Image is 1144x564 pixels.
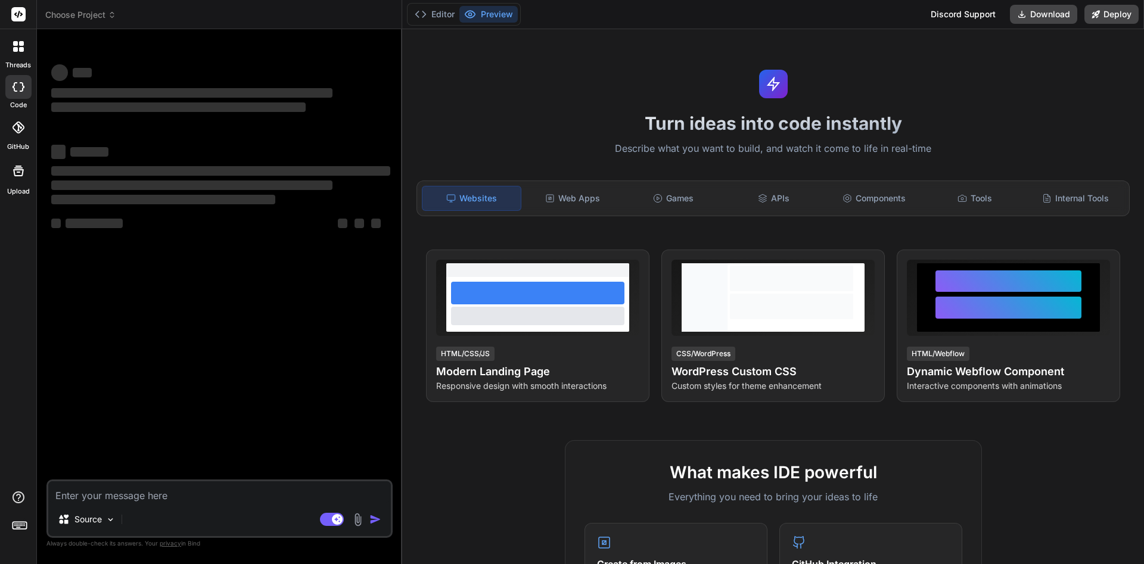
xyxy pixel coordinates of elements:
span: Choose Project [45,9,116,21]
span: ‌ [73,68,92,77]
p: Everything you need to bring your ideas to life [585,490,962,504]
span: ‌ [70,147,108,157]
div: Internal Tools [1026,186,1124,211]
button: Editor [410,6,459,23]
span: ‌ [51,195,275,204]
span: ‌ [51,102,306,112]
label: GitHub [7,142,29,152]
span: ‌ [51,145,66,159]
img: attachment [351,513,365,526]
div: Components [825,186,924,211]
div: Discord Support [924,5,1003,24]
img: Pick Models [105,515,116,525]
div: Web Apps [524,186,622,211]
button: Download [1010,5,1077,24]
label: threads [5,60,31,70]
span: ‌ [51,166,390,176]
span: ‌ [51,180,332,190]
h4: Dynamic Webflow Component [907,363,1110,380]
span: ‌ [51,64,68,81]
label: code [10,100,27,110]
div: CSS/WordPress [672,347,735,361]
h4: Modern Landing Page [436,363,639,380]
h2: What makes IDE powerful [585,460,962,485]
span: ‌ [338,219,347,228]
div: HTML/CSS/JS [436,347,495,361]
span: ‌ [371,219,381,228]
div: APIs [725,186,823,211]
div: HTML/Webflow [907,347,969,361]
p: Describe what you want to build, and watch it come to life in real-time [409,141,1137,157]
h4: WordPress Custom CSS [672,363,875,380]
p: Interactive components with animations [907,380,1110,392]
div: Games [624,186,723,211]
p: Responsive design with smooth interactions [436,380,639,392]
button: Preview [459,6,518,23]
span: ‌ [51,88,332,98]
span: ‌ [355,219,364,228]
p: Source [74,513,102,525]
span: privacy [160,540,181,547]
img: icon [369,513,381,525]
label: Upload [7,186,30,197]
h1: Turn ideas into code instantly [409,113,1137,134]
button: Deploy [1084,5,1139,24]
p: Custom styles for theme enhancement [672,380,875,392]
div: Websites [422,186,521,211]
span: ‌ [51,219,61,228]
p: Always double-check its answers. Your in Bind [46,538,393,549]
div: Tools [926,186,1024,211]
span: ‌ [66,219,123,228]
